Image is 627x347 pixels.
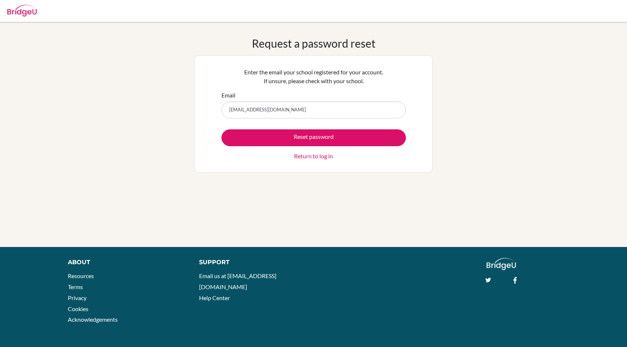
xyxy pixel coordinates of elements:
[199,258,305,267] div: Support
[221,91,235,100] label: Email
[294,152,333,160] a: Return to log in
[68,258,183,267] div: About
[221,68,406,85] p: Enter the email your school registered for your account. If unsure, please check with your school.
[199,294,230,301] a: Help Center
[68,316,118,323] a: Acknowledgements
[221,129,406,146] button: Reset password
[487,258,516,270] img: logo_white@2x-f4f0deed5e89b7ecb1c2cc34c3e3d731f90f0f143d5ea2071677605dd97b5244.png
[68,305,88,312] a: Cookies
[252,37,375,50] h1: Request a password reset
[68,272,94,279] a: Resources
[68,294,87,301] a: Privacy
[199,272,276,290] a: Email us at [EMAIL_ADDRESS][DOMAIN_NAME]
[68,283,83,290] a: Terms
[7,5,37,16] img: Bridge-U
